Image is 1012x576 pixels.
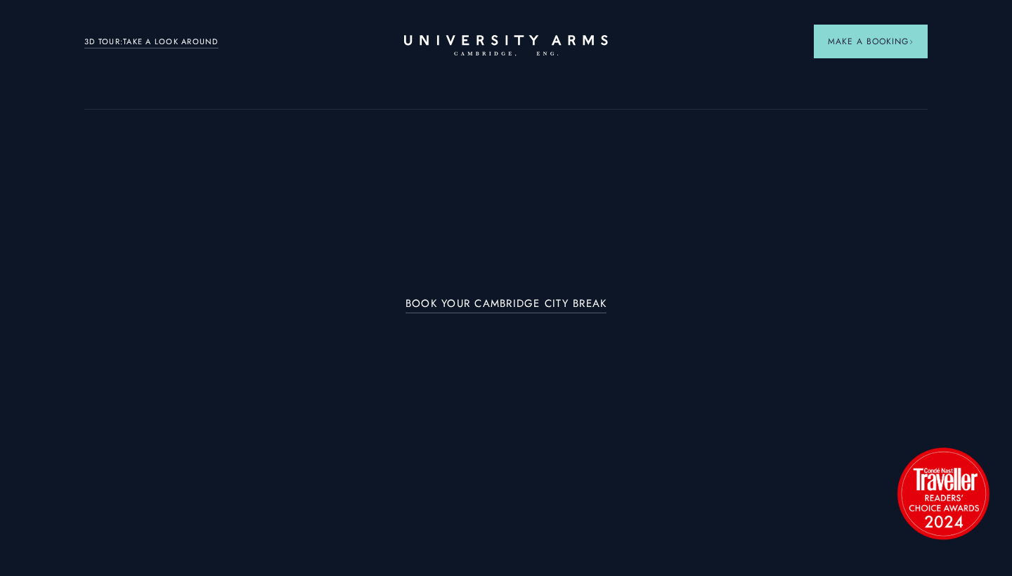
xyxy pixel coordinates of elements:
button: Make a BookingArrow icon [814,25,928,58]
a: Home [404,35,608,57]
img: image-2524eff8f0c5d55edbf694693304c4387916dea5-1501x1501-png [890,440,996,546]
a: 3D TOUR:TAKE A LOOK AROUND [84,36,219,48]
a: BOOK YOUR CAMBRIDGE CITY BREAK [406,298,607,314]
img: Arrow icon [909,39,914,44]
span: Make a Booking [828,35,914,48]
